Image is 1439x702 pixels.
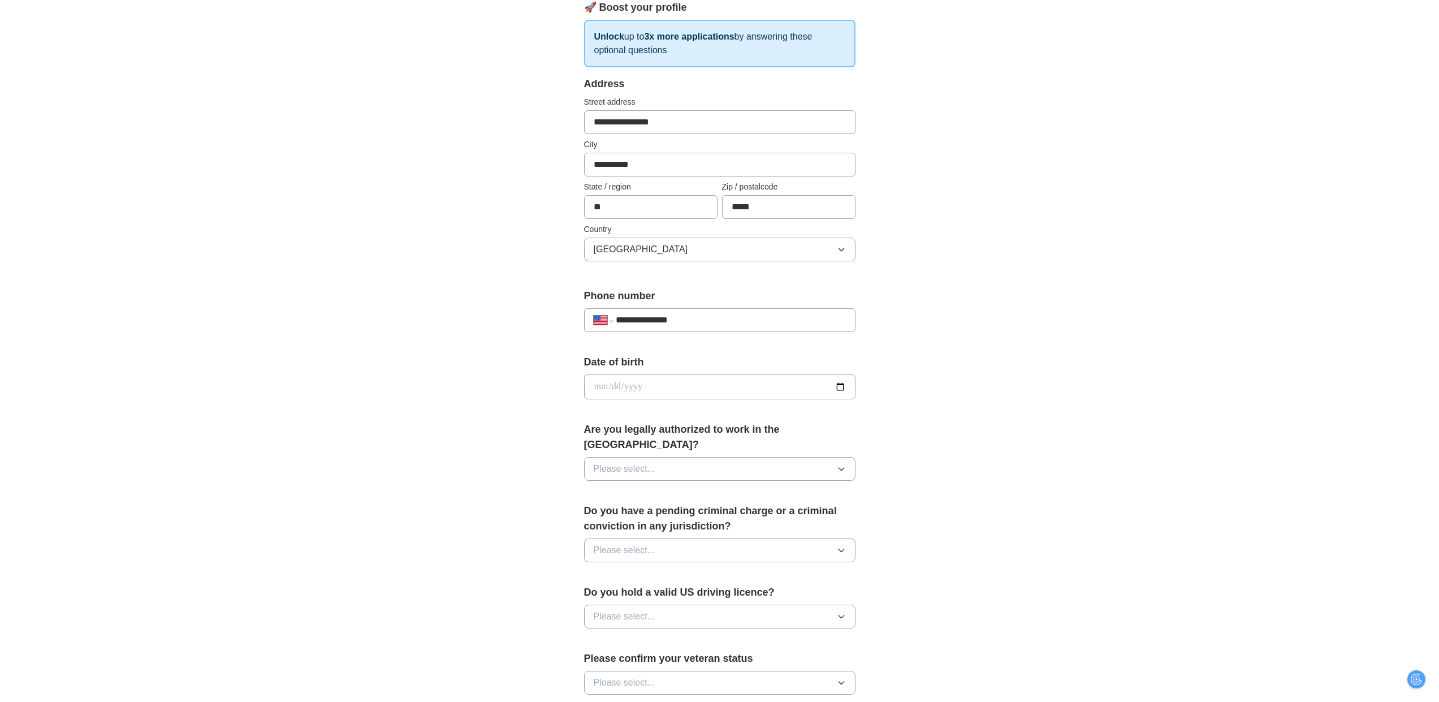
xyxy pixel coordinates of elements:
[584,181,718,193] label: State / region
[594,243,688,256] span: [GEOGRAPHIC_DATA]
[644,32,734,41] strong: 3x more applications
[584,355,855,370] label: Date of birth
[584,503,855,534] label: Do you have a pending criminal charge or a criminal conviction in any jurisdiction?
[584,139,855,150] label: City
[584,605,855,628] button: Please select...
[594,676,655,690] span: Please select...
[584,20,855,67] p: up to by answering these optional questions
[594,610,655,623] span: Please select...
[584,96,855,108] label: Street address
[584,651,855,666] label: Please confirm your veteran status
[584,288,855,304] label: Phone number
[584,76,855,92] div: Address
[584,457,855,481] button: Please select...
[584,238,855,261] button: [GEOGRAPHIC_DATA]
[594,544,655,557] span: Please select...
[594,32,624,41] strong: Unlock
[584,671,855,695] button: Please select...
[584,422,855,453] label: Are you legally authorized to work in the [GEOGRAPHIC_DATA]?
[722,181,855,193] label: Zip / postalcode
[584,539,855,562] button: Please select...
[584,223,855,235] label: Country
[594,462,655,476] span: Please select...
[584,585,855,600] label: Do you hold a valid US driving licence?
